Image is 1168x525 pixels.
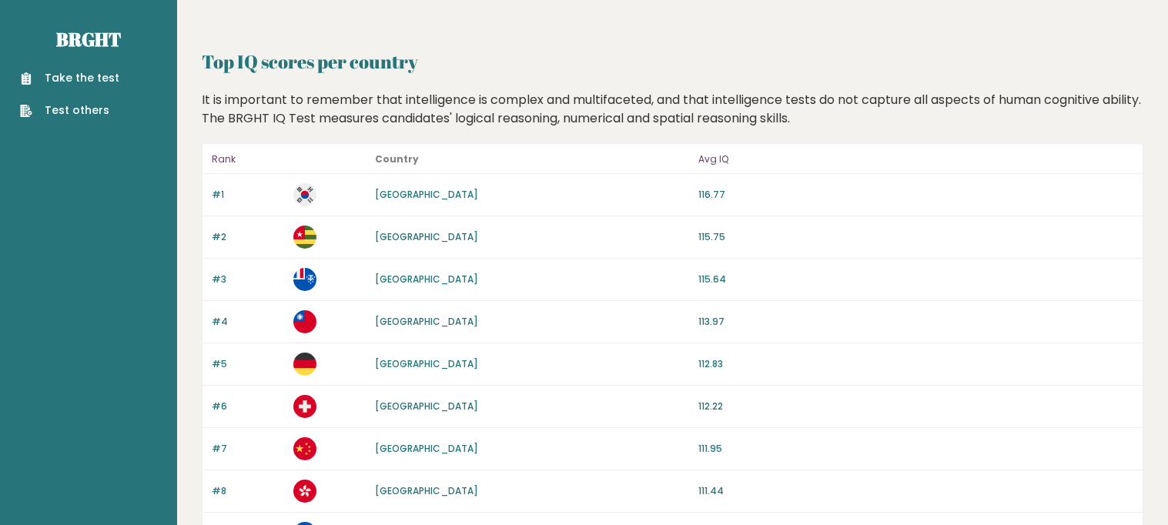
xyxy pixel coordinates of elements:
a: [GEOGRAPHIC_DATA] [375,442,478,455]
img: hk.svg [293,480,316,503]
p: Rank [212,150,284,169]
a: Brght [56,27,121,52]
a: Take the test [20,70,119,86]
img: ch.svg [293,395,316,418]
a: [GEOGRAPHIC_DATA] [375,400,478,413]
h2: Top IQ scores per country [202,48,1143,75]
p: 111.44 [698,484,1133,498]
p: 112.83 [698,357,1133,371]
p: #5 [212,357,284,371]
p: 115.75 [698,230,1133,244]
p: Avg IQ [698,150,1133,169]
p: 116.77 [698,188,1133,202]
img: tg.svg [293,226,316,249]
img: cn.svg [293,437,316,460]
p: #6 [212,400,284,413]
a: [GEOGRAPHIC_DATA] [375,357,478,370]
p: #8 [212,484,284,498]
img: de.svg [293,353,316,376]
div: It is important to remember that intelligence is complex and multifaceted, and that intelligence ... [196,91,1150,128]
p: #3 [212,273,284,286]
a: [GEOGRAPHIC_DATA] [375,230,478,243]
p: #1 [212,188,284,202]
a: [GEOGRAPHIC_DATA] [375,188,478,201]
img: tf.svg [293,268,316,291]
b: Country [375,152,419,166]
img: kr.svg [293,183,316,206]
p: #7 [212,442,284,456]
p: 113.97 [698,315,1133,329]
a: [GEOGRAPHIC_DATA] [375,315,478,328]
a: [GEOGRAPHIC_DATA] [375,273,478,286]
p: 115.64 [698,273,1133,286]
p: 112.22 [698,400,1133,413]
p: #4 [212,315,284,329]
img: tw.svg [293,310,316,333]
p: 111.95 [698,442,1133,456]
a: Test others [20,102,119,119]
p: #2 [212,230,284,244]
a: [GEOGRAPHIC_DATA] [375,484,478,497]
